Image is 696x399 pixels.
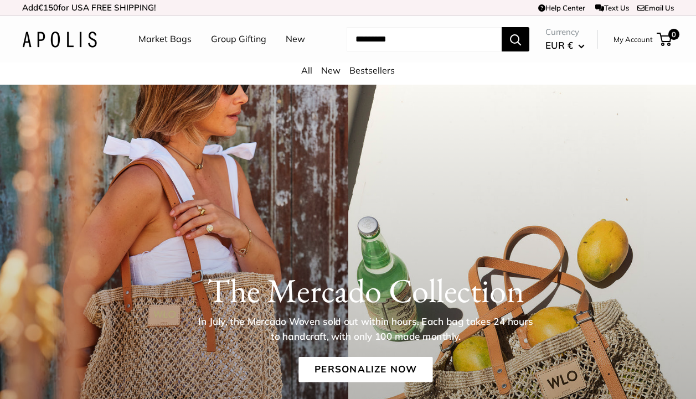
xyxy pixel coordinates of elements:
a: Email Us [637,3,674,12]
a: All [301,65,312,76]
a: Text Us [595,3,629,12]
a: Market Bags [138,31,192,48]
span: Currency [545,24,585,40]
a: Group Gifting [211,31,266,48]
span: €150 [38,2,58,13]
a: My Account [613,33,653,46]
a: New [321,65,341,76]
input: Search... [347,27,502,51]
a: 0 [658,33,672,46]
a: Help Center [538,3,585,12]
a: Personalize Now [298,357,432,382]
button: EUR € [545,37,585,54]
p: In July, the Mercado Woven sold out within hours. Each bag takes 24 hours to handcraft, with only... [194,314,537,344]
span: 0 [668,29,679,40]
a: New [286,31,305,48]
img: Apolis [22,32,97,48]
a: Bestsellers [349,65,395,76]
button: Search [502,27,529,51]
h1: The Mercado Collection [56,271,675,310]
span: EUR € [545,39,573,51]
